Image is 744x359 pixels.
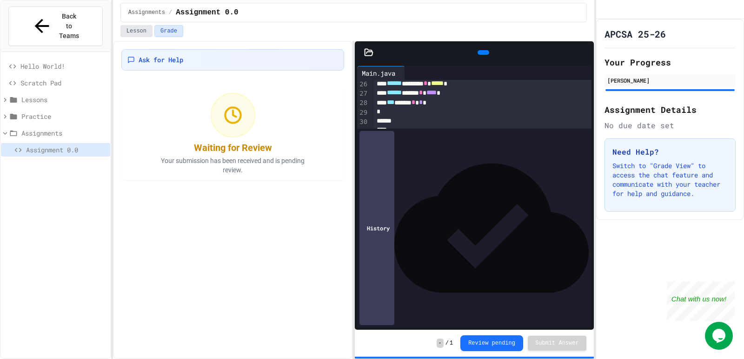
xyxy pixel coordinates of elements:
[357,98,369,108] div: 28
[20,78,106,88] span: Scratch Pad
[357,89,369,98] div: 27
[437,339,444,348] span: -
[139,55,183,65] span: Ask for Help
[20,61,106,71] span: Hello World!
[176,7,238,18] span: Assignment 0.0
[450,339,453,347] span: 1
[535,339,579,347] span: Submit Answer
[357,117,369,127] div: 30
[612,161,728,198] p: Switch to "Grade View" to access the chat feature and communicate with your teacher for help and ...
[357,80,369,89] div: 26
[607,76,733,85] div: [PERSON_NAME]
[154,25,183,37] button: Grade
[612,146,728,157] h3: Need Help?
[604,120,736,131] div: No due date set
[357,108,369,117] div: 29
[460,335,523,351] button: Review pending
[26,145,106,155] span: Assignment 0.0
[528,336,586,351] button: Submit Answer
[357,68,400,78] div: Main.java
[194,141,272,154] div: Waiting for Review
[169,9,172,16] span: /
[604,103,736,116] h2: Assignment Details
[357,127,369,136] div: 31
[58,12,80,41] span: Back to Teams
[705,322,735,350] iframe: chat widget
[120,25,153,37] button: Lesson
[667,281,735,321] iframe: chat widget
[359,131,394,325] div: History
[357,66,405,80] div: Main.java
[21,95,106,104] span: Lessons
[128,9,165,16] span: Assignments
[149,156,317,175] p: Your submission has been received and is pending review.
[8,7,103,46] button: Back to Teams
[604,27,666,40] h1: APCSA 25-26
[445,339,449,347] span: /
[21,111,106,121] span: Practice
[604,56,736,69] h2: Your Progress
[21,128,106,138] span: Assignments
